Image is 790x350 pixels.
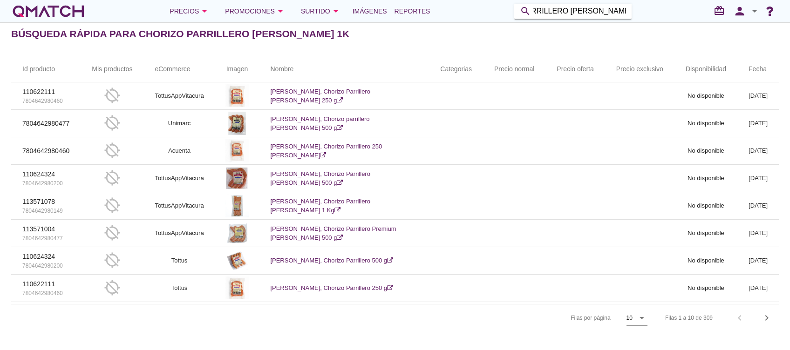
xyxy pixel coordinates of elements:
[737,220,779,247] td: [DATE]
[225,6,286,17] div: Promociones
[665,314,713,322] div: Filas 1 a 10 de 309
[737,192,779,220] td: [DATE]
[749,6,760,17] i: arrow_drop_down
[199,6,210,17] i: arrow_drop_down
[143,56,215,82] th: eCommerce: Not sorted.
[429,56,483,82] th: Categorias: Not sorted.
[143,165,215,192] td: TottusAppVitacura
[737,247,779,275] td: [DATE]
[353,6,387,17] span: Imágenes
[520,6,531,17] i: search
[275,6,286,17] i: arrow_drop_down
[270,257,393,264] a: [PERSON_NAME], Chorizo Parrillero 500 g
[674,110,737,137] td: No disponible
[270,115,369,132] a: [PERSON_NAME], Chorizo parrillero [PERSON_NAME] 500 g
[605,56,674,82] th: Precio exclusivo: Not sorted.
[143,220,215,247] td: TottusAppVitacura
[674,165,737,192] td: No disponible
[22,279,69,289] p: 110622111
[22,197,69,207] p: 113571078
[22,234,69,242] p: 7804642980477
[270,170,370,187] a: [PERSON_NAME], Chorizo Parrillero [PERSON_NAME] 500 g
[22,224,69,234] p: 113571004
[301,6,341,17] div: Surtido
[104,114,121,131] i: gps_off
[270,88,370,104] a: [PERSON_NAME], Chorizo Parrillero [PERSON_NAME] 250 g
[22,97,69,105] p: 7804642980460
[293,2,349,20] button: Surtido
[270,198,370,214] a: [PERSON_NAME], Chorizo Parrillero [PERSON_NAME] 1 Kg
[104,197,121,214] i: gps_off
[737,82,779,110] td: [DATE]
[104,169,121,186] i: gps_off
[22,252,69,262] p: 110624324
[545,56,605,82] th: Precio oferta: Not sorted.
[143,82,215,110] td: TottusAppVitacura
[22,87,69,97] p: 110622111
[674,220,737,247] td: No disponible
[143,247,215,275] td: Tottus
[714,5,729,16] i: redeem
[259,56,429,82] th: Nombre: Not sorted.
[162,2,218,20] button: Precios
[330,6,341,17] i: arrow_drop_down
[22,262,69,270] p: 7804642980200
[22,179,69,188] p: 7804642980200
[627,314,633,322] div: 10
[674,247,737,275] td: No disponible
[218,2,293,20] button: Promociones
[104,279,121,296] i: gps_off
[143,192,215,220] td: TottusAppVitacura
[215,56,259,82] th: Imagen: Not sorted.
[104,224,121,241] i: gps_off
[349,2,391,20] a: Imágenes
[391,2,434,20] a: Reportes
[674,192,737,220] td: No disponible
[22,289,69,297] p: 7804642980460
[104,252,121,269] i: gps_off
[737,110,779,137] td: [DATE]
[104,87,121,104] i: gps_off
[737,56,779,82] th: Fecha: Not sorted.
[270,284,393,291] a: [PERSON_NAME], Chorizo Parrillero 250 g
[11,2,86,20] a: white-qmatch-logo
[104,142,121,159] i: gps_off
[737,275,779,302] td: [DATE]
[143,275,215,302] td: Tottus
[758,310,775,326] button: Next page
[737,302,779,330] td: [DATE]
[22,207,69,215] p: 7804642980149
[674,275,737,302] td: No disponible
[22,146,69,156] p: 7804642980460
[11,56,81,82] th: Id producto: Not sorted.
[483,56,545,82] th: Precio normal: Not sorted.
[636,312,647,323] i: arrow_drop_down
[674,302,737,330] td: No disponible
[81,56,143,82] th: Mis productos: Not sorted.
[22,169,69,179] p: 110624324
[11,27,349,41] h2: Búsqueda rápida para CHORIZO PARRILLERO [PERSON_NAME] 1K
[170,6,210,17] div: Precios
[730,5,749,18] i: person
[674,56,737,82] th: Disponibilidad: Not sorted.
[270,143,382,159] a: [PERSON_NAME], Chorizo Parrillero 250 [PERSON_NAME]
[395,6,430,17] span: Reportes
[143,110,215,137] td: Unimarc
[143,137,215,165] td: Acuenta
[270,225,396,242] a: [PERSON_NAME], Chorizo Parrillero Premium [PERSON_NAME] 500 g
[533,4,626,19] input: Buscar productos
[674,82,737,110] td: No disponible
[761,312,772,323] i: chevron_right
[477,304,647,331] div: Filas por página
[737,137,779,165] td: [DATE]
[22,119,69,128] p: 7804642980477
[674,137,737,165] td: No disponible
[143,302,215,330] td: Tottus
[737,165,779,192] td: [DATE]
